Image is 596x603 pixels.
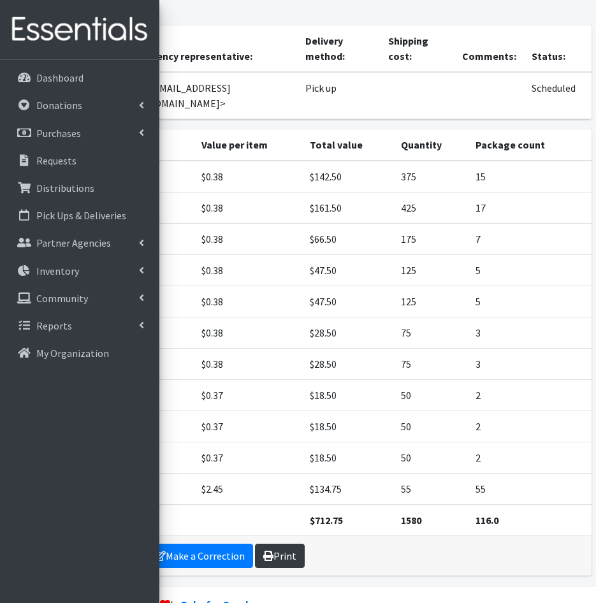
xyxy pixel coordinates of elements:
[194,442,303,474] td: $0.37
[146,544,253,568] a: Make a Correction
[194,349,303,380] td: $0.38
[36,236,111,249] p: Partner Agencies
[524,72,591,119] td: Scheduled
[302,129,393,161] th: Total value
[194,224,303,255] td: $0.38
[194,193,303,224] td: $0.38
[393,129,468,161] th: Quantity
[36,71,84,84] p: Dashboard
[5,258,154,284] a: Inventory
[5,92,154,118] a: Donations
[5,340,154,366] a: My Organization
[36,209,126,222] p: Pick Ups & Deliveries
[36,265,79,277] p: Inventory
[194,411,303,442] td: $0.37
[298,72,381,119] td: Pick up
[468,317,591,349] td: 3
[468,129,591,161] th: Package count
[393,255,468,286] td: 125
[302,474,393,505] td: $134.75
[36,127,81,140] p: Purchases
[5,203,154,228] a: Pick Ups & Deliveries
[36,347,109,360] p: My Organization
[393,161,468,193] td: 375
[5,148,154,173] a: Requests
[393,411,468,442] td: 50
[302,317,393,349] td: $28.50
[393,286,468,317] td: 125
[302,193,393,224] td: $161.50
[393,380,468,411] td: 50
[5,65,154,91] a: Dashboard
[255,544,305,568] a: Print
[298,25,381,72] th: Delivery method:
[401,514,421,527] strong: 1580
[302,349,393,380] td: $28.50
[393,349,468,380] td: 75
[454,25,524,72] th: Comments:
[36,154,76,167] p: Requests
[468,411,591,442] td: 2
[5,286,154,311] a: Community
[5,230,154,256] a: Partner Agencies
[302,411,393,442] td: $18.50
[5,175,154,201] a: Distributions
[302,161,393,193] td: $142.50
[194,129,303,161] th: Value per item
[194,286,303,317] td: $0.38
[36,319,72,332] p: Reports
[194,161,303,193] td: $0.38
[302,255,393,286] td: $47.50
[468,286,591,317] td: 5
[194,255,303,286] td: $0.38
[393,474,468,505] td: 55
[381,25,454,72] th: Shipping cost:
[468,161,591,193] td: 15
[468,474,591,505] td: 55
[5,313,154,338] a: Reports
[468,380,591,411] td: 2
[5,120,154,146] a: Purchases
[468,255,591,286] td: 5
[194,380,303,411] td: $0.37
[137,72,297,119] td: <[EMAIL_ADDRESS][DOMAIN_NAME]>
[137,25,297,72] th: Agency representative:
[393,317,468,349] td: 75
[393,193,468,224] td: 425
[468,193,591,224] td: 17
[5,8,154,51] img: HumanEssentials
[393,224,468,255] td: 175
[393,442,468,474] td: 50
[36,99,82,112] p: Donations
[468,442,591,474] td: 2
[310,514,343,527] strong: $712.75
[302,442,393,474] td: $18.50
[194,317,303,349] td: $0.38
[476,514,498,527] strong: 116.0
[468,349,591,380] td: 3
[468,224,591,255] td: 7
[302,224,393,255] td: $66.50
[36,182,94,194] p: Distributions
[302,380,393,411] td: $18.50
[194,474,303,505] td: $2.45
[524,25,591,72] th: Status:
[36,292,88,305] p: Community
[302,286,393,317] td: $47.50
